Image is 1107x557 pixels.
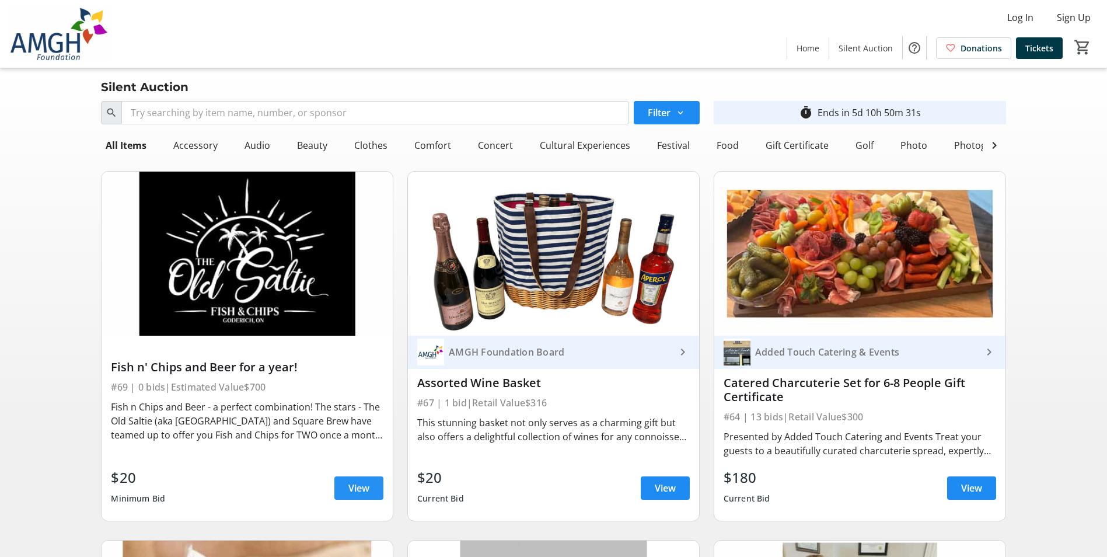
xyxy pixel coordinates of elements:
a: Home [787,37,829,59]
div: Concert [473,134,518,157]
div: #69 | 0 bids | Estimated Value $700 [111,379,383,395]
div: Current Bid [724,488,770,509]
div: Gift Certificate [761,134,833,157]
div: AMGH Foundation Board [444,346,676,358]
div: Photo [896,134,932,157]
a: View [947,476,996,500]
div: Audio [240,134,275,157]
span: Filter [648,106,671,120]
span: Home [797,42,819,54]
div: Golf [851,134,878,157]
button: Help [903,36,926,60]
div: Clothes [350,134,392,157]
div: This stunning basket not only serves as a charming gift but also offers a delightful collection o... [417,416,690,444]
div: Assorted Wine Basket [417,376,690,390]
a: View [334,476,383,500]
div: Added Touch Catering & Events [750,346,982,358]
div: All Items [101,134,151,157]
img: Catered Charcuterie Set for 6-8 People Gift Certificate [714,172,1005,336]
span: Log In [1007,11,1033,25]
a: AMGH Foundation BoardAMGH Foundation Board [408,336,699,369]
div: Presented by Added Touch Catering and Events Treat your guests to a beautifully curated charcuter... [724,430,996,458]
div: $20 [111,467,165,488]
mat-icon: keyboard_arrow_right [982,345,996,359]
div: Ends in 5d 10h 50m 31s [818,106,921,120]
img: Alexandra Marine & General Hospital Foundation's Logo [7,5,111,63]
div: Fish n Chips and Beer - a perfect combination! The stars - The Old Saltie (aka [GEOGRAPHIC_DATA])... [111,400,383,442]
span: Tickets [1025,42,1053,54]
div: #67 | 1 bid | Retail Value $316 [417,395,690,411]
div: Festival [652,134,694,157]
a: Added Touch Catering & EventsAdded Touch Catering & Events [714,336,1005,369]
div: $20 [417,467,464,488]
img: AMGH Foundation Board [417,339,444,365]
img: Assorted Wine Basket [408,172,699,336]
img: Added Touch Catering & Events [724,339,750,365]
div: Cultural Experiences [535,134,635,157]
span: Sign Up [1057,11,1091,25]
div: Photography [949,134,1017,157]
span: View [961,481,982,495]
div: Food [712,134,743,157]
div: Current Bid [417,488,464,509]
a: Silent Auction [829,37,902,59]
div: #64 | 13 bids | Retail Value $300 [724,409,996,425]
div: Fish n' Chips and Beer for a year! [111,360,383,374]
a: View [641,476,690,500]
div: Catered Charcuterie Set for 6-8 People Gift Certificate [724,376,996,404]
img: Fish n' Chips and Beer for a year! [102,172,393,336]
span: View [655,481,676,495]
button: Log In [998,8,1043,27]
div: $180 [724,467,770,488]
div: Silent Auction [94,78,195,96]
button: Cart [1072,37,1093,58]
button: Filter [634,101,700,124]
a: Tickets [1016,37,1063,59]
input: Try searching by item name, number, or sponsor [121,101,628,124]
div: Beauty [292,134,332,157]
div: Accessory [169,134,222,157]
mat-icon: timer_outline [799,106,813,120]
button: Sign Up [1047,8,1100,27]
a: Donations [936,37,1011,59]
div: Minimum Bid [111,488,165,509]
span: Silent Auction [839,42,893,54]
mat-icon: keyboard_arrow_right [676,345,690,359]
div: Comfort [410,134,456,157]
span: Donations [961,42,1002,54]
span: View [348,481,369,495]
